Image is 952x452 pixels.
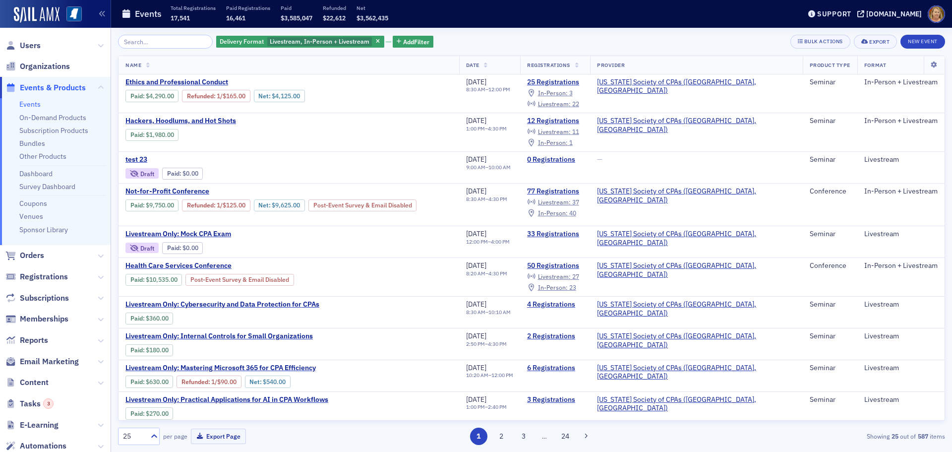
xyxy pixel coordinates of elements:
time: 4:30 PM [488,270,507,277]
div: Support [817,9,851,18]
span: Orders [20,250,44,261]
span: Profile [928,5,945,23]
span: : [130,92,146,100]
time: 10:20 AM [466,372,488,379]
span: Mississippi Society of CPAs (Ridgeland, MS) [597,364,796,381]
div: Paid: 4 - $36000 [125,313,173,324]
span: Health Care Services Conference [125,261,292,270]
span: : [130,276,146,283]
span: Livestream : [538,128,571,135]
div: Livestream [864,332,938,341]
a: In-Person: 3 [527,89,572,97]
a: E-Learning [5,420,59,431]
input: Search… [118,35,213,49]
a: Events & Products [5,82,86,93]
span: Livestream : [538,100,571,108]
span: : [130,346,146,354]
span: Mississippi Society of CPAs (Ridgeland, MS) [597,230,796,247]
span: 16,461 [226,14,245,22]
time: 8:30 AM [466,86,485,93]
span: 37 [572,198,579,206]
span: Mississippi Society of CPAs (Ridgeland, MS) [597,332,796,349]
div: Conference [810,187,850,196]
span: $9,625.00 [272,201,300,209]
span: Tasks [20,398,54,409]
span: [DATE] [466,116,486,125]
span: $360.00 [146,315,169,322]
span: : [167,244,182,252]
div: In-Person + Livestream [864,117,938,126]
a: 25 Registrations [527,78,583,87]
strong: 587 [916,432,930,441]
span: Registrations [527,62,570,68]
span: Subscriptions [20,293,69,304]
span: [DATE] [466,261,486,270]
div: Livestream [864,395,938,404]
a: 4 Registrations [527,300,583,309]
span: Product Type [810,62,850,68]
div: In-Person + Livestream [864,261,938,270]
a: [US_STATE] Society of CPAs ([GEOGRAPHIC_DATA], [GEOGRAPHIC_DATA]) [597,230,796,247]
span: Hackers, Hoodlums, and Hot Shots [125,117,292,126]
time: 1:00 PM [466,125,485,132]
a: test 23 [125,155,292,164]
div: – [466,126,507,132]
button: New Event [900,35,945,49]
time: 10:00 AM [488,164,511,171]
span: : [130,378,146,386]
div: 25 [123,431,145,442]
span: In-Person : [538,209,568,217]
div: Paid: 4 - $27000 [125,407,173,419]
div: Refunded: 28 - $429000 [182,90,250,102]
a: Paid [130,378,143,386]
div: [DOMAIN_NAME] [866,9,922,18]
div: Post-Event Survey [308,199,417,211]
span: E-Learning [20,420,59,431]
a: SailAMX [14,7,59,23]
time: 9:00 AM [466,164,485,171]
div: Refunded: 7 - $63000 [177,376,241,387]
button: AddFilter [393,36,433,48]
span: 11 [572,128,579,135]
a: Paid [130,346,143,354]
a: Livestream: 27 [527,273,579,281]
div: Draft [140,171,154,177]
p: Total Registrations [171,4,216,11]
div: – [466,341,507,347]
span: [DATE] [466,300,486,309]
span: $180.00 [146,346,169,354]
span: In-Person : [538,138,568,146]
a: On-Demand Products [19,113,86,122]
span: : [130,410,146,417]
a: [US_STATE] Society of CPAs ([GEOGRAPHIC_DATA], [GEOGRAPHIC_DATA]) [597,187,796,204]
a: Paid [130,201,143,209]
time: 8:30 AM [466,309,485,316]
a: Tasks3 [5,398,54,409]
span: $90.00 [217,378,237,386]
a: 33 Registrations [527,230,583,239]
a: Livestream Only: Practical Applications for AI in CPA Workflows [125,395,328,404]
a: Livestream Only: Mastering Microsoft 365 for CPA Efficiency [125,364,364,373]
span: Content [20,377,49,388]
a: Bundles [19,139,45,148]
div: Paid: 53 - $1053500 [125,274,182,286]
p: Refunded [323,4,346,11]
span: Net : [258,201,272,209]
button: Export Page [191,429,246,444]
a: 6 Registrations [527,364,583,373]
div: – [466,270,507,277]
a: 3 Registrations [527,395,583,404]
div: Paid: 4 - $18000 [125,344,173,356]
span: Memberships [20,314,68,324]
span: $125.00 [223,201,245,209]
div: Paid: 14 - $198000 [125,129,178,141]
span: [DATE] [466,395,486,404]
div: Livestream [864,155,938,164]
div: – [466,86,510,93]
span: : [130,315,146,322]
div: Livestream [864,300,938,309]
span: : [167,170,182,177]
span: [DATE] [466,331,486,340]
span: Net : [249,378,263,386]
div: Paid: 28 - $429000 [125,90,178,102]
